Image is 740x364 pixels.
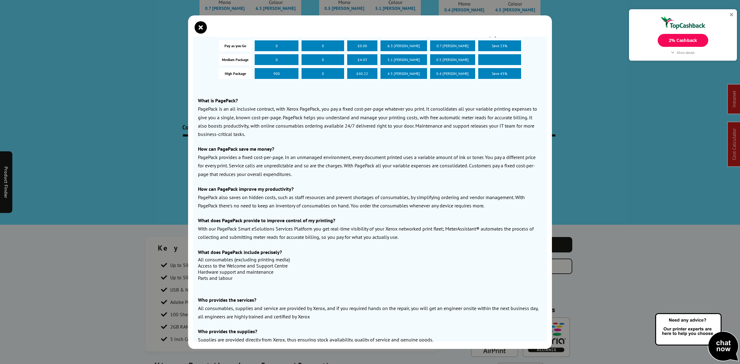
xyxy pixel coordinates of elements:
[198,186,542,192] div: How can PagePack improve my productivity?
[219,68,252,79] span: High Package
[255,68,298,79] span: 900
[198,328,542,334] div: Who provides the supplies?
[198,193,542,210] p: PagePack also saves on hidden costs, such as staff resources and prevent shortages of consumables...
[198,249,542,255] div: What does PagePack include precisely?
[198,225,542,241] p: With our PagePack Smart eSolutions Services Platform you get real-time visibility of your Xerox n...
[219,40,252,51] span: Pay as you Go
[478,40,521,51] span: Save 23%
[196,23,205,32] button: close modal
[198,97,542,104] div: What is PagePack?
[380,54,427,65] span: 5.1 [PERSON_NAME]
[654,312,740,363] img: Open Live Chat window
[198,263,542,269] li: Access to the Welcome and Support Centre
[198,304,542,321] p: All consumables, supplies and service are provided by Xerox, and if you required hands on the rep...
[347,54,377,65] span: £4.03
[198,153,542,178] p: PagePack provides a fixed cost-per-page. In an unmanaged environment, every document printed uses...
[198,336,542,344] p: Supplies are provided directly from Xerox, thus ensuring stock availability, quality of service a...
[302,40,344,51] span: 0
[198,269,542,275] li: Hardware support and maintenance
[380,40,427,51] span: 6.3 [PERSON_NAME]
[430,40,475,51] span: 0.7 [PERSON_NAME]
[219,54,252,65] span: Medium Package
[478,68,521,79] span: Save 43%
[198,275,542,281] li: Parts and labour
[430,68,475,79] span: 0.4 [PERSON_NAME]
[255,54,298,65] span: 0
[302,54,344,65] span: 0
[380,68,427,79] span: 4.5 [PERSON_NAME]
[302,68,344,79] span: 0
[430,54,475,65] span: 0.5 [PERSON_NAME]
[255,40,298,51] span: 0
[198,297,542,303] div: Who provides the services?
[198,256,542,263] li: All consumables (excluding printing media)
[198,217,542,223] div: What does PagePack provide to improve control of my printing?
[198,146,542,152] div: How can PagePack save me money?
[198,105,542,138] p: PagePack is an all inclusive contract, with Xerox PagePack, you pay a fixed cost-per-page whateve...
[347,68,377,79] span: £40.22
[347,40,377,51] span: £0.00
